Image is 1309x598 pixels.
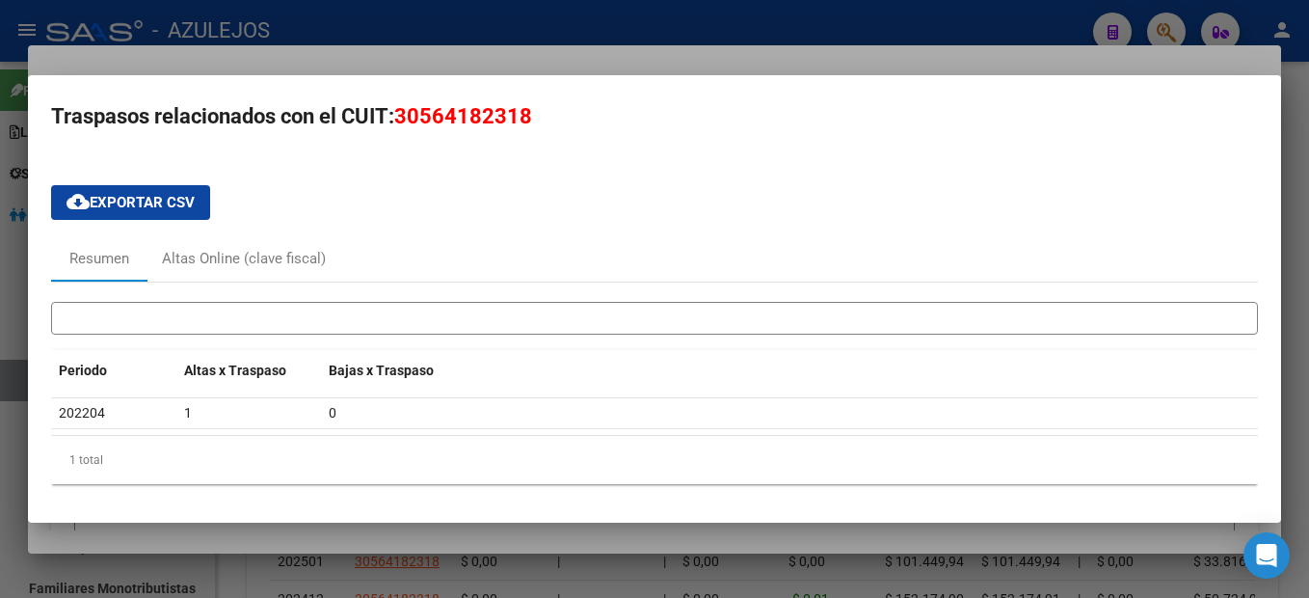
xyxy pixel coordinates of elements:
[162,248,326,270] div: Altas Online (clave fiscal)
[321,350,1258,392] datatable-header-cell: Bajas x Traspaso
[51,98,1258,135] h2: Traspasos relacionados con el CUIT:
[51,185,210,220] button: Exportar CSV
[69,248,129,270] div: Resumen
[51,436,1258,484] div: 1 total
[1243,532,1290,579] div: Open Intercom Messenger
[329,363,434,378] span: Bajas x Traspaso
[184,405,192,421] span: 1
[59,363,107,378] span: Periodo
[67,194,195,211] span: Exportar CSV
[176,350,321,392] datatable-header-cell: Altas x Traspaso
[67,190,90,213] mat-icon: cloud_download
[394,104,532,128] span: 30564182318
[51,350,176,392] datatable-header-cell: Periodo
[184,363,286,378] span: Altas x Traspaso
[329,405,336,421] span: 0
[59,405,105,421] span: 202204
